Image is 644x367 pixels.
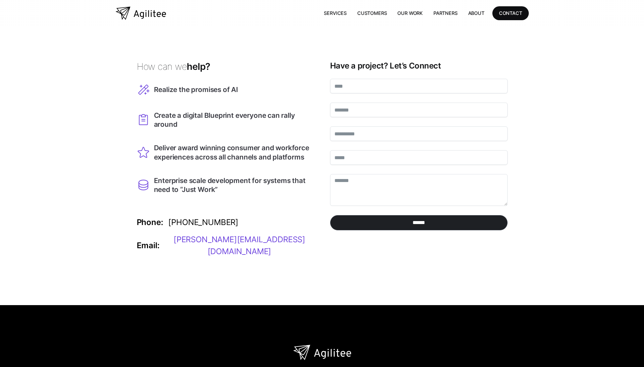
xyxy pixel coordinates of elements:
a: Our Work [392,6,428,20]
a: Customers [352,6,392,20]
a: Partners [428,6,463,20]
h3: Have a project? Let’s Connect [330,61,508,71]
a: home [116,7,166,20]
div: Create a digital Blueprint everyone can rally around [154,111,314,129]
h3: help? [137,61,314,72]
div: [PHONE_NUMBER] [168,216,238,228]
div: CONTACT [499,9,522,17]
a: About [463,6,490,20]
div: [PERSON_NAME][EMAIL_ADDRESS][DOMAIN_NAME] [165,234,314,257]
div: Phone: [137,218,163,226]
a: Services [319,6,352,20]
div: Email: [137,242,160,250]
span: How can we [137,61,187,72]
a: CONTACT [492,6,529,20]
form: Contact Form [330,79,508,234]
div: Realize the promises of AI [154,85,238,94]
div: Deliver award winning consumer and workforce experiences across all channels and platforms [154,143,314,161]
div: Enterprise scale development for systems that need to “Just Work” [154,176,314,194]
